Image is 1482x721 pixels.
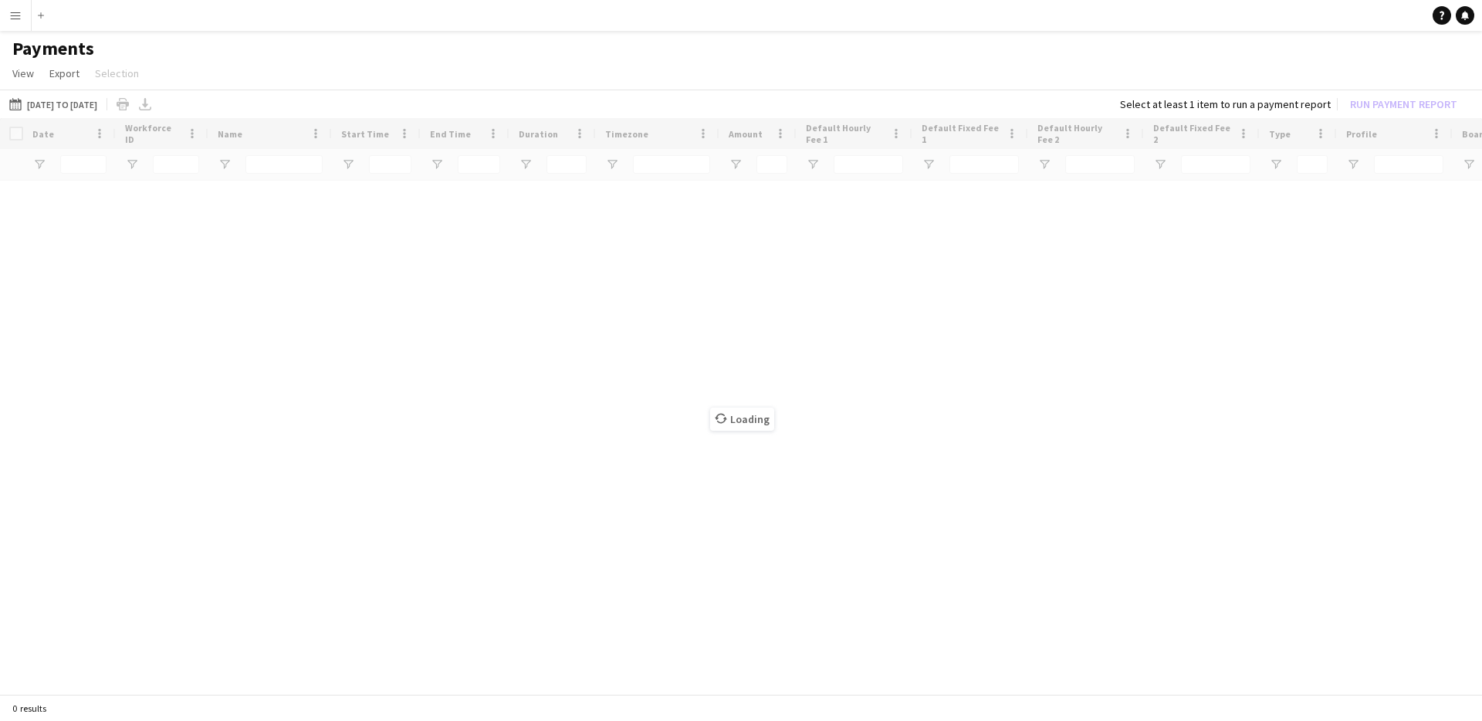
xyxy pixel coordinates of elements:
div: Select at least 1 item to run a payment report [1120,97,1331,111]
a: View [6,63,40,83]
span: Export [49,66,80,80]
a: Export [43,63,86,83]
button: [DATE] to [DATE] [6,95,100,113]
span: View [12,66,34,80]
span: Loading [710,408,774,431]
